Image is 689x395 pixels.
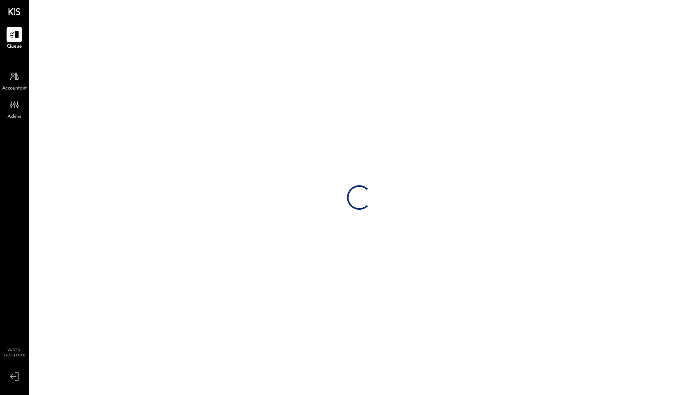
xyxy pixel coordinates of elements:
span: Queue [7,43,22,51]
a: Queue [0,27,28,51]
span: Accountant [2,85,27,92]
a: Accountant [0,69,28,92]
a: Admin [0,97,28,121]
span: Admin [7,113,21,121]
